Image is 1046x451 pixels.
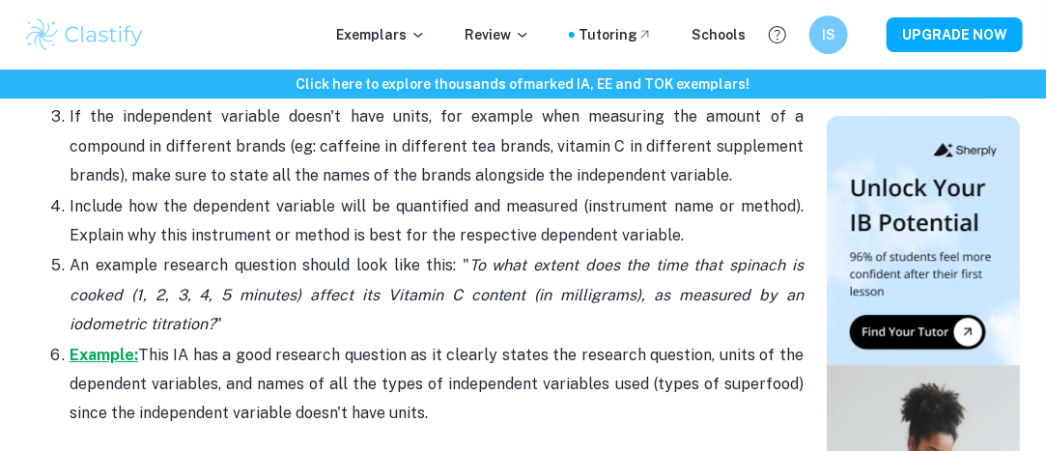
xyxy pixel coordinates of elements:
a: Schools [692,24,746,45]
a: Example: [70,346,138,364]
p: Include how the dependent variable will be quantified and measured (instrument name or method). E... [70,192,804,251]
img: Clastify logo [23,15,146,54]
p: Exemplars [336,24,426,45]
p: An example research question should look like this: " " [70,251,804,339]
h6: Click here to explore thousands of marked IA, EE and TOK exemplars ! [4,73,1042,95]
p: Review [465,24,530,45]
p: If the independent variable doesn't have units, for example when measuring the amount of a compou... [70,102,804,190]
a: Tutoring [579,24,653,45]
h6: IS [818,24,840,45]
button: Help and Feedback [761,18,794,51]
button: IS [809,15,848,54]
i: To what extent does the time that spinach is cooked (1, 2, 3, 4, 5 minutes) affect its Vitamin C ... [70,256,804,333]
button: UPGRADE NOW [887,17,1023,52]
p: This IA has a good research question as it clearly states the research question, units of the dep... [70,341,804,429]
